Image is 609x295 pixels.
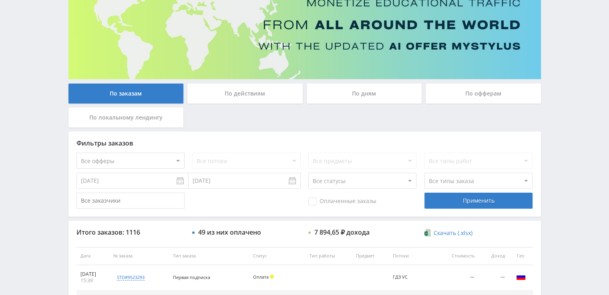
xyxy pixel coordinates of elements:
[198,229,261,236] div: 49 из них оплачено
[509,247,533,265] th: Гео
[117,274,145,281] div: std#9523293
[314,229,370,236] div: 7 894,65 ₽ дохода
[253,274,269,280] span: Оплата
[424,229,431,237] img: xlsx
[169,247,249,265] th: Тип заказа
[393,275,429,280] div: ГДЗ VC
[436,265,478,290] td: —
[436,247,478,265] th: Стоимость
[187,84,303,104] div: По действиям
[76,247,109,265] th: Дата
[389,247,436,265] th: Потоки
[516,272,526,281] img: rus.png
[80,277,105,284] div: 15:39
[307,84,422,104] div: По дням
[68,84,184,104] div: По заказам
[76,140,533,147] div: Фильтры заказов
[352,247,389,265] th: Предмет
[173,274,210,280] span: Первая подписка
[424,229,472,237] a: Скачать (.xlsx)
[76,229,185,236] div: Итого заказов: 1116
[68,108,184,128] div: По локальному лендингу
[76,193,185,209] input: Все заказчики
[426,84,541,104] div: По офферам
[109,247,169,265] th: № заказа
[80,271,105,277] div: [DATE]
[270,275,274,279] span: Холд
[434,230,472,236] span: Скачать (.xlsx)
[424,193,533,209] div: Применить
[249,247,306,265] th: Статус
[308,197,376,205] span: Оплаченные заказы
[478,265,509,290] td: —
[306,247,352,265] th: Тип работы
[478,247,509,265] th: Доход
